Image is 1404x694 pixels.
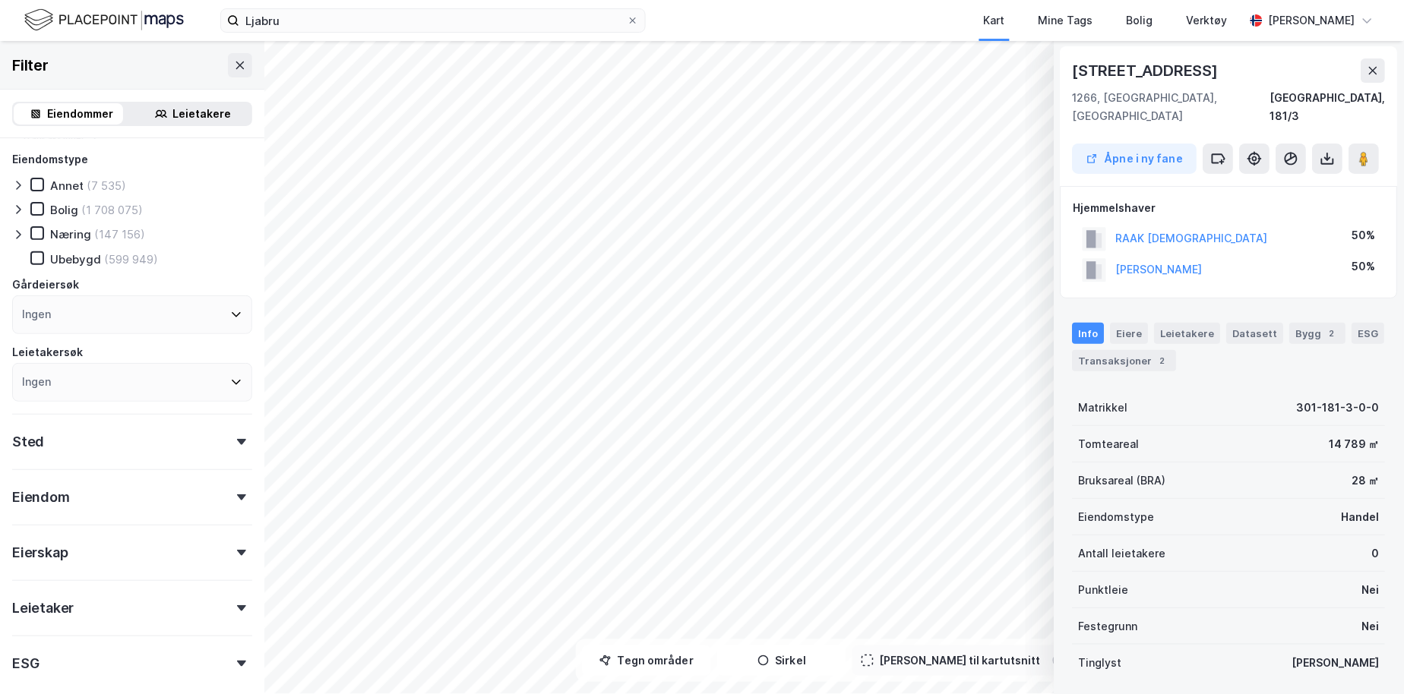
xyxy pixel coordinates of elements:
div: [PERSON_NAME] [1292,654,1380,672]
div: Eierskap [12,544,68,562]
div: 301-181-3-0-0 [1297,399,1380,417]
button: Sirkel [717,645,846,676]
div: 0 [1372,544,1380,563]
div: 2 [1156,353,1171,368]
div: Bolig [50,203,78,217]
div: [PERSON_NAME] til kartutsnitt [880,651,1041,670]
div: [STREET_ADDRESS] [1073,58,1222,83]
div: 1266, [GEOGRAPHIC_DATA], [GEOGRAPHIC_DATA] [1073,89,1270,125]
div: Gårdeiersøk [12,276,79,294]
div: Eiendomstype [12,150,88,169]
img: logo.f888ab2527a4732fd821a326f86c7f29.svg [24,7,184,33]
div: Hjemmelshaver [1074,199,1385,217]
div: (7 535) [87,178,126,193]
div: Punktleie [1079,581,1129,599]
div: ESG [1352,323,1385,344]
button: Tegn områder [582,645,711,676]
div: Leietaker [12,599,74,617]
div: [PERSON_NAME] [1269,11,1355,30]
div: Eiere [1111,323,1149,344]
div: Eiendomstype [1079,508,1155,526]
div: Verktøy [1187,11,1228,30]
div: Tomteareal [1079,435,1140,453]
div: (599 949) [104,252,158,267]
div: Festegrunn [1079,617,1138,636]
div: 2 [1325,326,1340,341]
div: Næring [50,227,91,241]
div: Annet [50,178,84,193]
div: Tinglyst [1079,654,1122,672]
div: [GEOGRAPHIC_DATA], 181/3 [1270,89,1386,125]
div: Transaksjoner [1073,350,1177,371]
button: Åpne i ny fane [1073,144,1197,174]
div: 14 789 ㎡ [1330,435,1380,453]
div: Eiendommer [48,105,114,123]
div: Handel [1342,508,1380,526]
div: Ingen [22,305,51,323]
div: Leietakere [173,105,232,123]
input: Søk på adresse, matrikkel, gårdeiere, leietakere eller personer [239,9,627,32]
div: Filter [12,53,49,77]
div: ESG [12,655,39,673]
div: Leietakersøk [12,343,83,361]
div: Matrikkel [1079,399,1128,417]
div: Leietakere [1155,323,1221,344]
div: Kart [984,11,1005,30]
div: Bygg [1290,323,1346,344]
div: Nei [1362,581,1380,599]
div: 50% [1352,226,1376,244]
div: Ingen [22,373,51,391]
div: Antall leietakere [1079,544,1166,563]
div: Sted [12,433,44,451]
div: Ubebygd [50,252,101,267]
div: (147 156) [94,227,145,241]
div: Info [1073,323,1105,344]
div: 50% [1352,257,1376,276]
div: Eiendom [12,488,70,506]
iframe: Chat Widget [1328,621,1404,694]
div: Mine Tags [1039,11,1093,30]
div: 28 ㎡ [1352,472,1380,490]
div: Bruksareal (BRA) [1079,472,1166,490]
div: Datasett [1227,323,1284,344]
div: (1 708 075) [81,203,143,217]
div: Nei [1362,617,1380,636]
div: Bolig [1127,11,1153,30]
